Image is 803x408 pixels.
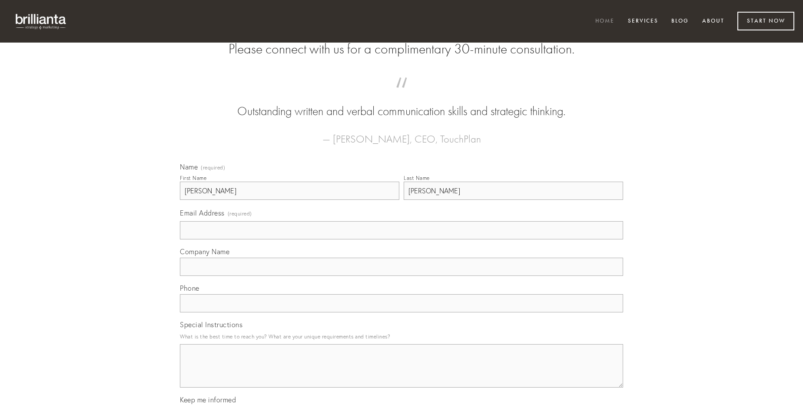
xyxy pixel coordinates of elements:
[194,86,609,120] blockquote: Outstanding written and verbal communication skills and strategic thinking.
[404,175,430,181] div: Last Name
[194,120,609,148] figcaption: — [PERSON_NAME], CEO, TouchPlan
[194,86,609,103] span: “
[666,14,694,29] a: Blog
[180,209,225,217] span: Email Address
[180,395,236,404] span: Keep me informed
[697,14,730,29] a: About
[180,41,623,57] h2: Please connect with us for a complimentary 30-minute consultation.
[201,165,225,170] span: (required)
[180,247,229,256] span: Company Name
[180,284,199,292] span: Phone
[180,331,623,342] p: What is the best time to reach you? What are your unique requirements and timelines?
[9,9,74,34] img: brillianta - research, strategy, marketing
[228,208,252,219] span: (required)
[622,14,664,29] a: Services
[737,12,794,30] a: Start Now
[180,175,206,181] div: First Name
[180,163,198,171] span: Name
[180,320,242,329] span: Special Instructions
[590,14,620,29] a: Home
